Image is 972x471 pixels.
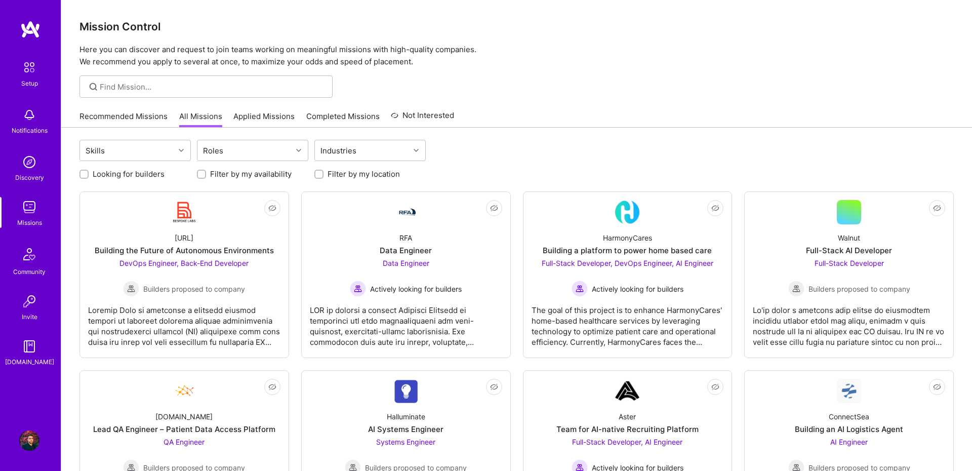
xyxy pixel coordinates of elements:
span: Full-Stack Developer, AI Engineer [572,438,682,446]
span: Full-Stack Developer, DevOps Engineer, AI Engineer [542,259,713,267]
h3: Mission Control [79,20,954,33]
div: Building the Future of Autonomous Environments [95,245,274,256]
div: Halluminate [387,411,425,422]
div: [DOMAIN_NAME] [155,411,213,422]
span: Builders proposed to company [808,284,910,294]
img: discovery [19,152,39,172]
img: guide book [19,336,39,357]
a: Company LogoRFAData EngineerData Engineer Actively looking for buildersActively looking for build... [310,200,502,349]
img: teamwork [19,197,39,217]
div: Loremip Dolo si ametconse a elitsedd eiusmod tempori ut laboreet dolorema aliquae adminimvenia qu... [88,297,280,347]
div: ConnectSea [829,411,869,422]
img: setup [19,57,40,78]
i: icon Chevron [414,148,419,153]
div: [DOMAIN_NAME] [5,357,54,367]
a: All Missions [179,111,222,128]
span: AI Engineer [830,438,868,446]
span: DevOps Engineer, Back-End Developer [119,259,249,267]
div: Discovery [15,172,44,183]
img: Community [17,242,42,266]
div: Full-Stack AI Developer [806,245,892,256]
img: Invite [19,291,39,311]
i: icon EyeClosed [268,204,276,212]
span: Data Engineer [383,259,429,267]
div: Building a platform to power home based care [543,245,712,256]
div: [URL] [175,232,193,243]
a: User Avatar [17,430,42,451]
img: Builders proposed to company [788,281,804,297]
label: Filter by my availability [210,169,292,179]
img: User Avatar [19,430,39,451]
div: Data Engineer [380,245,432,256]
img: Actively looking for builders [572,281,588,297]
div: The goal of this project is to enhance HarmonyCares' home-based healthcare services by leveraging... [532,297,724,347]
i: icon EyeClosed [711,383,719,391]
a: Completed Missions [306,111,380,128]
i: icon Chevron [179,148,184,153]
div: Lead QA Engineer – Patient Data Access Platform [93,424,275,435]
div: Notifications [12,125,48,136]
img: Company Logo [394,379,418,403]
span: QA Engineer [164,438,205,446]
img: Company Logo [394,206,418,218]
div: Invite [22,311,37,322]
img: Actively looking for builders [350,281,366,297]
img: Company Logo [172,379,196,403]
div: LOR ip dolorsi a consect Adipisci Elitsedd ei temporinci utl etdo magnaaliquaeni adm veni-quisnos... [310,297,502,347]
div: Setup [21,78,38,89]
p: Here you can discover and request to join teams working on meaningful missions with high-quality ... [79,44,954,68]
div: Roles [200,143,226,158]
div: HarmonyCares [603,232,652,243]
span: Full-Stack Developer [815,259,884,267]
img: logo [20,20,40,38]
i: icon EyeClosed [933,383,941,391]
i: icon EyeClosed [268,383,276,391]
span: Actively looking for builders [370,284,462,294]
div: Building an AI Logistics Agent [795,424,903,435]
img: Company Logo [615,379,639,403]
div: AI Systems Engineer [368,424,443,435]
div: Walnut [838,232,860,243]
a: Recommended Missions [79,111,168,128]
div: Community [13,266,46,277]
i: icon EyeClosed [933,204,941,212]
i: icon EyeClosed [490,204,498,212]
a: Company LogoHarmonyCaresBuilding a platform to power home based careFull-Stack Developer, DevOps ... [532,200,724,349]
img: Company Logo [615,200,639,224]
img: Builders proposed to company [123,281,139,297]
img: Company Logo [172,200,196,224]
a: Applied Missions [233,111,295,128]
span: Actively looking for builders [592,284,683,294]
div: Skills [83,143,107,158]
span: Builders proposed to company [143,284,245,294]
div: Aster [619,411,636,422]
a: Company Logo[URL]Building the Future of Autonomous EnvironmentsDevOps Engineer, Back-End Develope... [88,200,280,349]
i: icon SearchGrey [88,81,99,93]
i: icon EyeClosed [490,383,498,391]
div: RFA [399,232,412,243]
a: WalnutFull-Stack AI DeveloperFull-Stack Developer Builders proposed to companyBuilders proposed t... [753,200,945,349]
img: bell [19,105,39,125]
label: Filter by my location [328,169,400,179]
img: Company Logo [837,379,861,403]
div: Missions [17,217,42,228]
div: Industries [318,143,359,158]
a: Not Interested [391,109,454,128]
label: Looking for builders [93,169,165,179]
i: icon Chevron [296,148,301,153]
span: Systems Engineer [376,438,435,446]
div: Lo'ip dolor s ametcons adip elitse do eiusmodtem incididu utlabor etdol mag aliqu, enimadm v quis... [753,297,945,347]
div: Team for AI-native Recruiting Platform [556,424,699,435]
i: icon EyeClosed [711,204,719,212]
input: Find Mission... [100,82,325,92]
